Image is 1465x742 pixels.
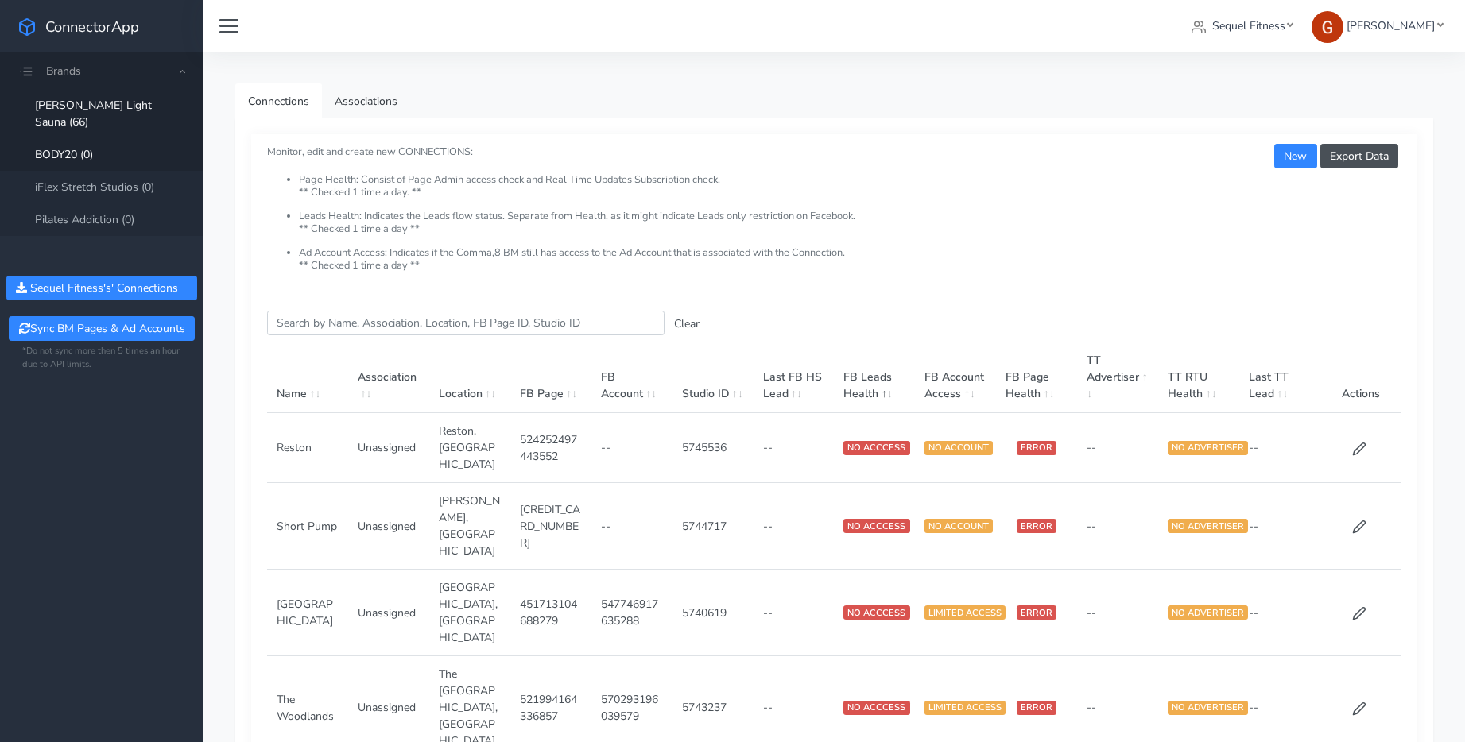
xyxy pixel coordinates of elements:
[1168,441,1248,455] span: NO ADVERTISER
[1158,342,1239,413] th: TT RTU Health
[299,247,1401,272] li: Ad Account Access: Indicates if the Comma,8 BM still has access to the Ad Account that is associa...
[665,311,709,336] button: Clear
[267,412,348,483] td: Reston
[510,412,591,483] td: 524252497443552
[1017,441,1056,455] span: ERROR
[672,483,754,570] td: 5744717
[1239,570,1320,656] td: --
[267,132,1401,272] small: Monitor, edit and create new CONNECTIONS:
[1017,519,1056,533] span: ERROR
[267,483,348,570] td: Short Pump
[45,17,139,37] span: ConnectorApp
[591,412,672,483] td: --
[510,570,591,656] td: 451713104688279
[510,342,591,413] th: FB Page
[1347,18,1435,33] span: [PERSON_NAME]
[1168,701,1248,715] span: NO ADVERTISER
[348,342,429,413] th: Association
[843,519,909,533] span: NO ACCCESS
[429,342,510,413] th: Location
[429,483,510,570] td: [PERSON_NAME],[GEOGRAPHIC_DATA]
[299,211,1401,247] li: Leads Health: Indicates the Leads flow status. Separate from Health, as it might indicate Leads o...
[672,412,754,483] td: 5745536
[754,483,835,570] td: --
[1077,412,1158,483] td: --
[1017,605,1056,620] span: ERROR
[843,701,909,715] span: NO ACCCESS
[1320,144,1398,168] button: Export Data
[996,342,1077,413] th: FB Page Health
[915,342,996,413] th: FB Account Access
[754,412,835,483] td: --
[6,276,197,300] button: Sequel Fitness's' Connections
[924,441,993,455] span: NO ACCOUNT
[348,570,429,656] td: Unassigned
[22,345,181,372] small: *Do not sync more then 5 times an hour due to API limits.
[235,83,322,119] a: Connections
[46,64,81,79] span: Brands
[1239,412,1320,483] td: --
[843,605,909,620] span: NO ACCCESS
[1077,342,1158,413] th: TT Advertiser
[1168,519,1248,533] span: NO ADVERTISER
[591,483,672,570] td: --
[1239,342,1320,413] th: Last TT Lead
[348,412,429,483] td: Unassigned
[267,570,348,656] td: [GEOGRAPHIC_DATA]
[1305,11,1449,41] a: [PERSON_NAME]
[1017,701,1056,715] span: ERROR
[672,570,754,656] td: 5740619
[299,174,1401,211] li: Page Health: Consist of Page Admin access check and Real Time Updates Subscription check. ** Chec...
[1077,483,1158,570] td: --
[1077,570,1158,656] td: --
[924,701,1006,715] span: LIMITED ACCESS
[754,570,835,656] td: --
[322,83,410,119] a: Associations
[1312,11,1343,43] img: Greg Clemmons
[510,483,591,570] td: [CREDIT_CARD_NUMBER]
[591,570,672,656] td: 547746917635288
[267,342,348,413] th: Name
[672,342,754,413] th: Studio ID
[429,412,510,483] td: Reston,[GEOGRAPHIC_DATA]
[1212,18,1285,33] span: Sequel Fitness
[924,605,1006,620] span: LIMITED ACCESS
[9,316,194,341] button: Sync BM Pages & Ad Accounts
[754,342,835,413] th: Last FB HS Lead
[1239,483,1320,570] td: --
[924,519,993,533] span: NO ACCOUNT
[834,342,915,413] th: FB Leads Health
[591,342,672,413] th: FB Account
[1320,342,1401,413] th: Actions
[843,441,909,455] span: NO ACCCESS
[1168,605,1248,620] span: NO ADVERTISER
[1185,11,1300,41] a: Sequel Fitness
[429,570,510,656] td: [GEOGRAPHIC_DATA],[GEOGRAPHIC_DATA]
[1274,144,1316,168] button: New
[348,483,429,570] td: Unassigned
[267,311,665,335] input: enter text you want to search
